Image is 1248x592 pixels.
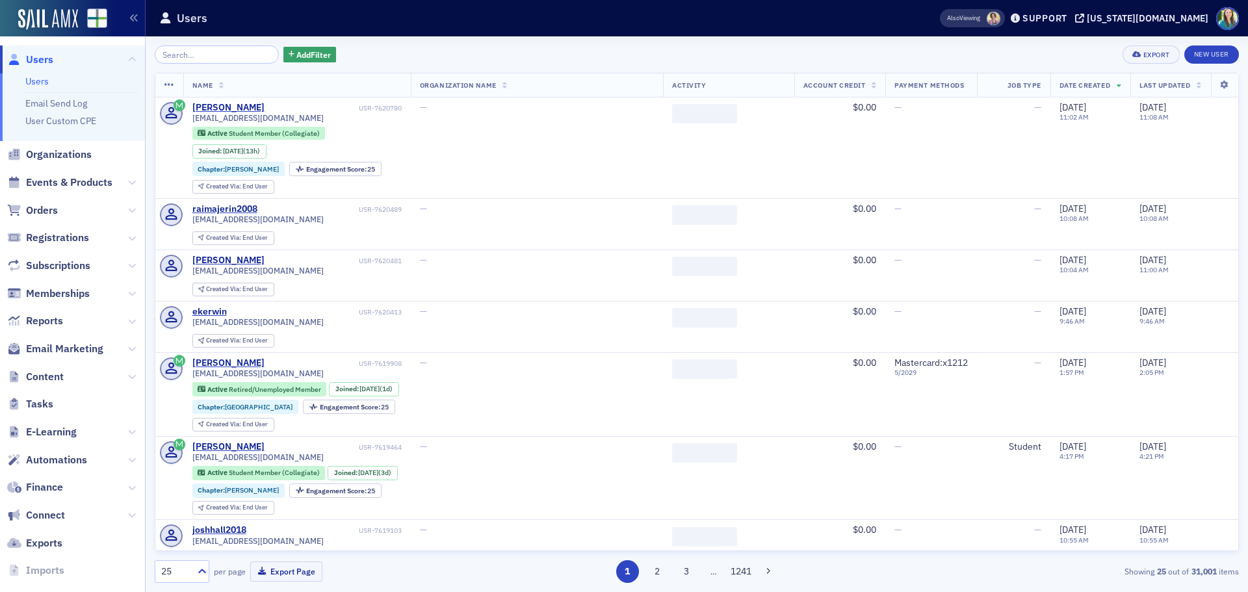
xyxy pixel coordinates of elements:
span: Chapter : [198,402,225,411]
a: [PERSON_NAME] [192,441,265,453]
div: End User [206,286,268,293]
span: [DATE] [1059,305,1086,317]
span: [EMAIL_ADDRESS][DOMAIN_NAME] [192,452,324,462]
button: 2 [645,560,668,583]
div: Created Via: End User [192,180,274,194]
a: [PERSON_NAME] [192,102,265,114]
span: Email Marketing [26,342,103,356]
span: [DATE] [359,384,380,393]
span: ‌ [672,308,737,328]
div: Joined: 2025-09-14 00:00:00 [329,382,399,396]
span: — [894,101,902,113]
span: Organizations [26,148,92,162]
span: Orders [26,203,58,218]
div: Showing out of items [887,565,1239,577]
span: Mastercard : x1212 [894,357,968,368]
span: ‌ [672,359,737,379]
div: Chapter: [192,483,285,498]
a: Memberships [7,287,90,301]
span: ‌ [672,205,737,225]
span: $0.00 [853,254,876,266]
span: — [1034,203,1041,214]
span: — [1034,524,1041,535]
a: Active Student Member (Collegiate) [198,129,319,137]
time: 10:55 AM [1139,535,1169,545]
span: Reports [26,314,63,328]
div: Engagement Score: 25 [289,162,382,176]
strong: 31,001 [1189,565,1219,577]
div: Created Via: End User [192,501,274,515]
span: [DATE] [1139,441,1166,452]
span: Created Via : [206,233,242,242]
div: joshhall2018 [192,524,246,536]
span: Memberships [26,287,90,301]
time: 11:00 AM [1139,265,1169,274]
div: Export [1143,51,1170,58]
span: [EMAIL_ADDRESS][DOMAIN_NAME] [192,214,324,224]
time: 9:46 AM [1059,316,1085,326]
span: [DATE] [1059,101,1086,113]
div: USR-7620413 [229,308,402,316]
div: USR-7620489 [259,205,402,214]
span: [DATE] [358,468,378,477]
div: Support [1022,12,1067,24]
img: SailAMX [18,9,78,30]
span: Joined : [198,147,223,155]
span: $0.00 [853,441,876,452]
button: Export [1123,45,1179,64]
div: Active: Active: Student Member (Collegiate) [192,466,326,480]
span: Add Filter [296,49,331,60]
a: Registrations [7,231,89,245]
div: 25 [306,487,376,495]
a: ekerwin [192,306,227,318]
span: Activity [672,81,706,90]
a: Tasks [7,397,53,411]
time: 4:17 PM [1059,452,1084,461]
div: End User [206,337,268,344]
span: Joined : [334,469,359,477]
div: Active: Active: Student Member (Collegiate) [192,127,326,140]
span: Payment Methods [894,81,964,90]
a: Content [7,370,64,384]
span: $0.00 [853,305,876,317]
span: [DATE] [1139,524,1166,535]
time: 10:55 AM [1059,535,1089,545]
a: Chapter:[PERSON_NAME] [198,165,279,174]
a: Email Marketing [7,342,103,356]
div: Created Via: End User [192,418,274,431]
span: Subscriptions [26,259,90,273]
time: 9:46 AM [1139,316,1165,326]
button: Export Page [250,561,322,582]
span: Jeannine Birmingham [987,12,1000,25]
span: Engagement Score : [320,402,382,411]
div: raimajerin2008 [192,203,257,215]
span: [DATE] [1059,203,1086,214]
div: Chapter: [192,162,285,176]
span: [DATE] [1139,101,1166,113]
div: USR-7619464 [266,443,402,452]
a: Chapter:[PERSON_NAME] [198,486,279,495]
span: $0.00 [853,101,876,113]
span: Created Via : [206,182,242,190]
span: — [420,203,427,214]
a: Active Student Member (Collegiate) [198,469,319,477]
span: $0.00 [853,203,876,214]
a: Users [25,75,49,87]
strong: 25 [1154,565,1168,577]
time: 10:08 AM [1059,214,1089,223]
span: — [894,305,902,317]
span: — [1034,357,1041,368]
div: 25 [161,565,190,578]
a: Email Send Log [25,97,87,109]
a: New User [1184,45,1239,64]
span: Active [207,129,229,138]
span: Viewing [947,14,980,23]
a: [PERSON_NAME] [192,357,265,369]
a: Events & Products [7,175,112,190]
span: Student Member (Collegiate) [229,129,320,138]
div: Created Via: End User [192,334,274,348]
a: E-Learning [7,425,77,439]
div: (3d) [358,469,391,477]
